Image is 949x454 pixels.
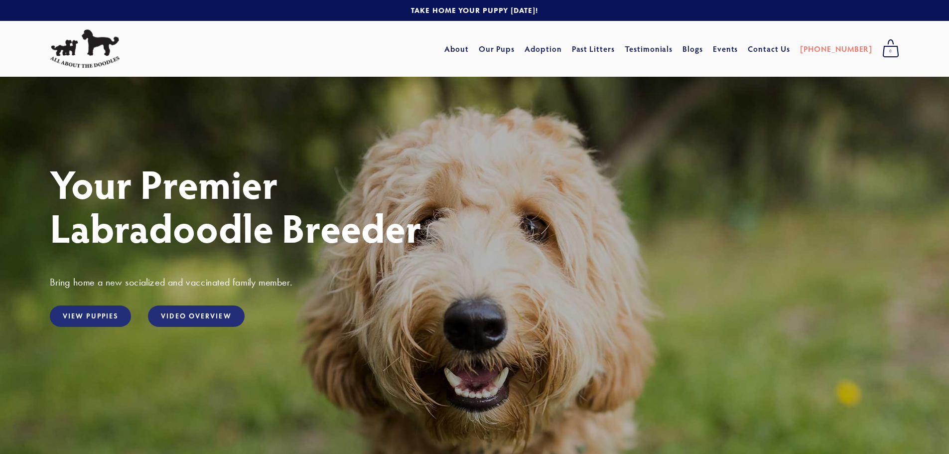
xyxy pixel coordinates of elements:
h1: Your Premier Labradoodle Breeder [50,161,899,249]
h3: Bring home a new socialized and vaccinated family member. [50,276,899,289]
a: View Puppies [50,305,131,327]
a: Our Pups [479,40,515,58]
a: Testimonials [625,40,673,58]
a: Adoption [525,40,562,58]
span: 0 [882,45,899,58]
a: Contact Us [748,40,790,58]
a: [PHONE_NUMBER] [800,40,872,58]
a: Events [713,40,738,58]
a: About [444,40,469,58]
a: 0 items in cart [877,36,904,61]
a: Video Overview [148,305,244,327]
img: All About The Doodles [50,29,120,68]
a: Past Litters [572,43,615,54]
a: Blogs [682,40,703,58]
